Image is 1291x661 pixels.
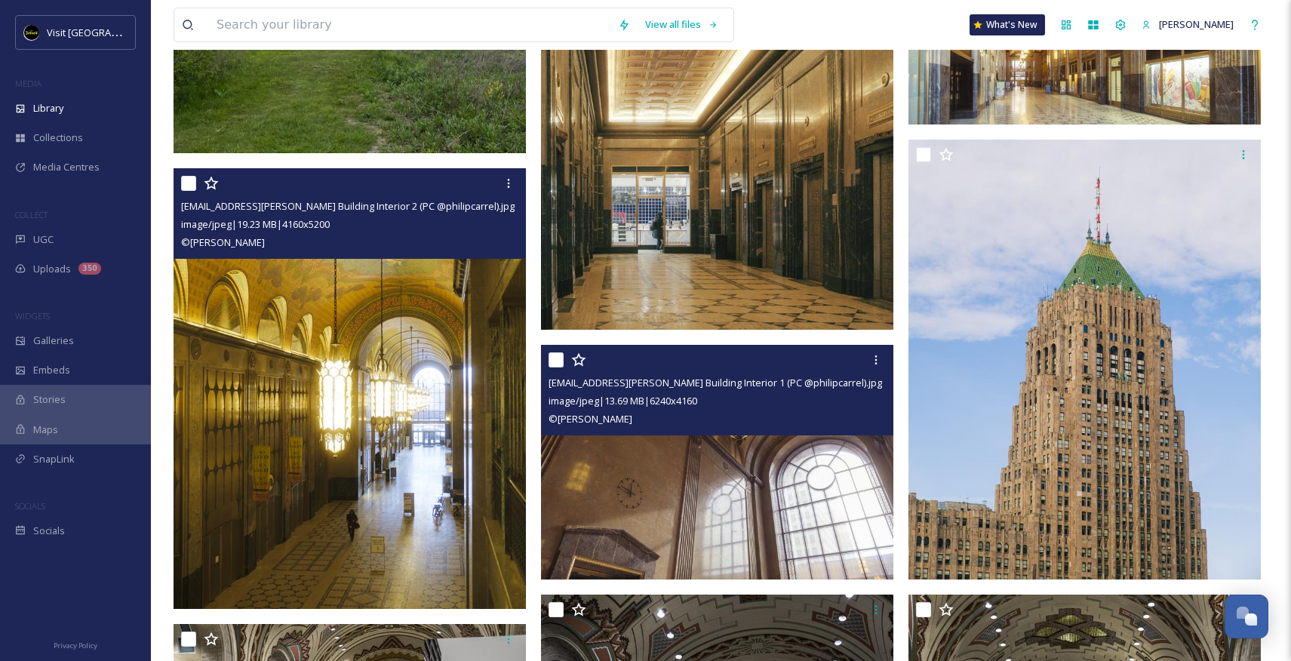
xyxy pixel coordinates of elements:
[15,500,45,512] span: SOCIALS
[33,160,100,174] span: Media Centres
[33,524,65,538] span: Socials
[54,641,97,650] span: Privacy Policy
[15,78,41,89] span: MEDIA
[33,131,83,145] span: Collections
[181,199,515,213] span: [EMAIL_ADDRESS][PERSON_NAME] Building Interior 2 (PC @philipcarrel).jpg
[33,363,70,377] span: Embeds
[33,262,71,276] span: Uploads
[54,635,97,653] a: Privacy Policy
[908,140,1261,580] img: ext_1739979201.14089_philipcarrel@gmail.com-Fisher Building Exterior 1 (PC @philipcarrel).jpg
[33,392,66,407] span: Stories
[174,168,526,609] img: ext_1739979239.588149_philipcarrel@gmail.com-Fisher Building Interior 2 (PC @philipcarrel).jpg
[47,25,164,39] span: Visit [GEOGRAPHIC_DATA]
[33,232,54,247] span: UGC
[181,217,330,231] span: image/jpeg | 19.23 MB | 4160 x 5200
[33,452,75,466] span: SnapLink
[24,25,39,40] img: VISIT%20DETROIT%20LOGO%20-%20BLACK%20BACKGROUND.png
[1225,595,1268,638] button: Open Chat
[549,376,882,389] span: [EMAIL_ADDRESS][PERSON_NAME] Building Interior 1 (PC @philipcarrel).jpg
[1134,10,1241,39] a: [PERSON_NAME]
[1159,17,1234,31] span: [PERSON_NAME]
[33,423,58,437] span: Maps
[970,14,1045,35] a: What's New
[33,101,63,115] span: Library
[638,10,726,39] a: View all files
[541,345,893,580] img: ext_1739979221.214947_philipcarrel@gmail.com-Fisher Building Interior 1 (PC @philipcarrel).jpg
[15,209,48,220] span: COLLECT
[33,334,74,348] span: Galleries
[181,235,265,249] span: © [PERSON_NAME]
[78,263,101,275] div: 350
[15,310,50,321] span: WIDGETS
[549,412,632,426] span: © [PERSON_NAME]
[209,8,610,42] input: Search your library
[549,394,697,407] span: image/jpeg | 13.69 MB | 6240 x 4160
